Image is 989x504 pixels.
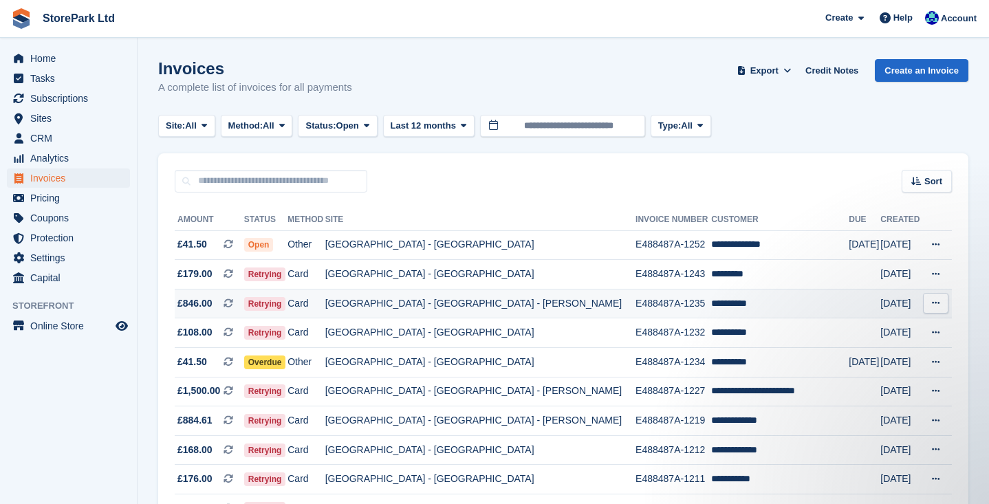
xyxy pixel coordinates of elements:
td: [GEOGRAPHIC_DATA] - [GEOGRAPHIC_DATA] [325,230,635,260]
button: Status: Open [298,115,377,138]
td: [DATE] [880,289,922,318]
td: E488487A-1235 [635,289,711,318]
a: menu [7,268,130,287]
span: £1,500.00 [177,384,220,398]
span: £884.61 [177,413,213,428]
span: Status: [305,119,336,133]
a: menu [7,168,130,188]
button: Last 12 months [383,115,475,138]
span: Retrying [244,267,286,281]
span: Open [336,119,359,133]
td: Other [287,348,325,377]
a: StorePark Ltd [37,7,120,30]
span: Export [750,64,779,78]
td: [DATE] [880,260,922,289]
a: Credit Notes [800,59,864,82]
a: menu [7,109,130,128]
span: £108.00 [177,325,213,340]
span: Coupons [30,208,113,228]
span: Retrying [244,414,286,428]
td: [GEOGRAPHIC_DATA] - [GEOGRAPHIC_DATA] - [PERSON_NAME] [325,289,635,318]
span: Home [30,49,113,68]
span: All [681,119,693,133]
p: A complete list of invoices for all payments [158,80,352,96]
button: Site: All [158,115,215,138]
td: Card [287,260,325,289]
button: Export [734,59,794,82]
td: [GEOGRAPHIC_DATA] - [GEOGRAPHIC_DATA] - [PERSON_NAME] [325,377,635,406]
span: £41.50 [177,355,207,369]
img: Donna [925,11,939,25]
td: E488487A-1212 [635,435,711,465]
td: Card [287,435,325,465]
td: E488487A-1211 [635,465,711,494]
td: Card [287,406,325,436]
span: Analytics [30,149,113,168]
th: Due [849,209,880,231]
th: Invoice Number [635,209,711,231]
a: menu [7,316,130,336]
a: menu [7,208,130,228]
th: Site [325,209,635,231]
span: CRM [30,129,113,148]
td: [DATE] [880,348,922,377]
span: Retrying [244,297,286,311]
td: Card [287,377,325,406]
span: Sort [924,175,942,188]
span: £176.00 [177,472,213,486]
span: Create [825,11,853,25]
span: Overdue [244,355,286,369]
td: [DATE] [880,230,922,260]
td: Other [287,230,325,260]
span: Settings [30,248,113,267]
span: Capital [30,268,113,287]
td: [GEOGRAPHIC_DATA] - [GEOGRAPHIC_DATA] [325,348,635,377]
span: Online Store [30,316,113,336]
td: [DATE] [880,377,922,406]
td: E488487A-1243 [635,260,711,289]
span: £168.00 [177,443,213,457]
span: Open [244,238,274,252]
span: Sites [30,109,113,128]
td: [DATE] [880,465,922,494]
span: Tasks [30,69,113,88]
span: Last 12 months [391,119,456,133]
span: £41.50 [177,237,207,252]
td: E488487A-1252 [635,230,711,260]
span: Help [893,11,913,25]
th: Created [880,209,922,231]
td: [GEOGRAPHIC_DATA] - [GEOGRAPHIC_DATA] [325,318,635,348]
td: Card [287,318,325,348]
a: Create an Invoice [875,59,968,82]
td: E488487A-1234 [635,348,711,377]
h1: Invoices [158,59,352,78]
td: E488487A-1232 [635,318,711,348]
td: Card [287,289,325,318]
a: Preview store [113,318,130,334]
td: [DATE] [880,318,922,348]
th: Method [287,209,325,231]
span: Retrying [244,443,286,457]
span: Type: [658,119,682,133]
td: [GEOGRAPHIC_DATA] - [GEOGRAPHIC_DATA] [325,260,635,289]
button: Method: All [221,115,293,138]
button: Type: All [651,115,711,138]
img: stora-icon-8386f47178a22dfd0bd8f6a31ec36ba5ce8667c1dd55bd0f319d3a0aa187defe.svg [11,8,32,29]
a: menu [7,129,130,148]
a: menu [7,149,130,168]
td: [DATE] [849,230,880,260]
a: menu [7,188,130,208]
td: [DATE] [880,406,922,436]
span: Invoices [30,168,113,188]
td: [DATE] [849,348,880,377]
span: Pricing [30,188,113,208]
span: Account [941,12,977,25]
span: Retrying [244,384,286,398]
td: [GEOGRAPHIC_DATA] - [GEOGRAPHIC_DATA] [325,465,635,494]
span: £179.00 [177,267,213,281]
a: menu [7,248,130,267]
th: Amount [175,209,244,231]
td: Card [287,465,325,494]
th: Status [244,209,287,231]
span: All [263,119,274,133]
